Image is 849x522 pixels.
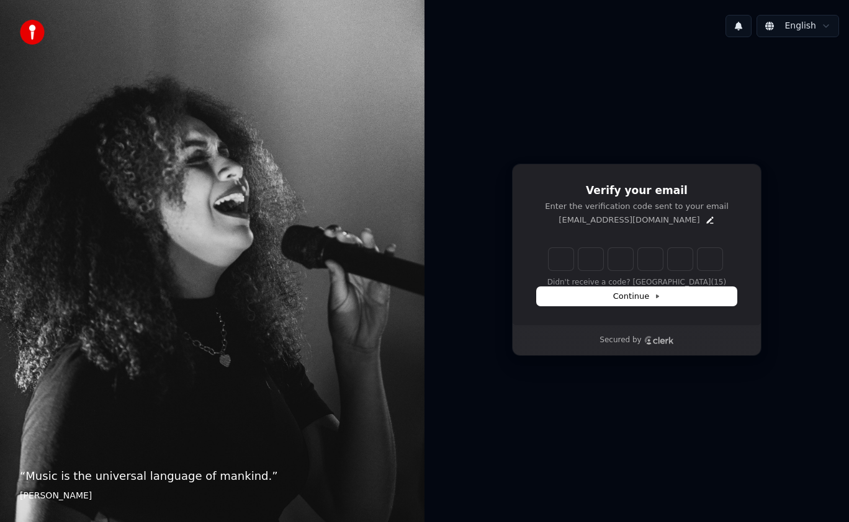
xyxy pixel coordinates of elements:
[638,248,663,270] input: Digit 4
[20,490,405,502] footer: [PERSON_NAME]
[20,467,405,485] p: “ Music is the universal language of mankind. ”
[608,248,633,270] input: Digit 3
[537,184,737,198] h1: Verify your email
[549,248,573,270] input: Enter verification code. Digit 1
[559,215,699,226] p: [EMAIL_ADDRESS][DOMAIN_NAME]
[20,20,45,45] img: youka
[537,201,737,212] p: Enter the verification code sent to your email
[644,336,674,345] a: Clerk logo
[613,291,660,302] span: Continue
[698,248,722,270] input: Digit 6
[600,335,641,345] p: Secured by
[578,248,603,270] input: Digit 2
[546,246,725,273] div: Verification code input
[705,215,715,225] button: Edit
[668,248,693,270] input: Digit 5
[537,287,737,306] button: Continue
